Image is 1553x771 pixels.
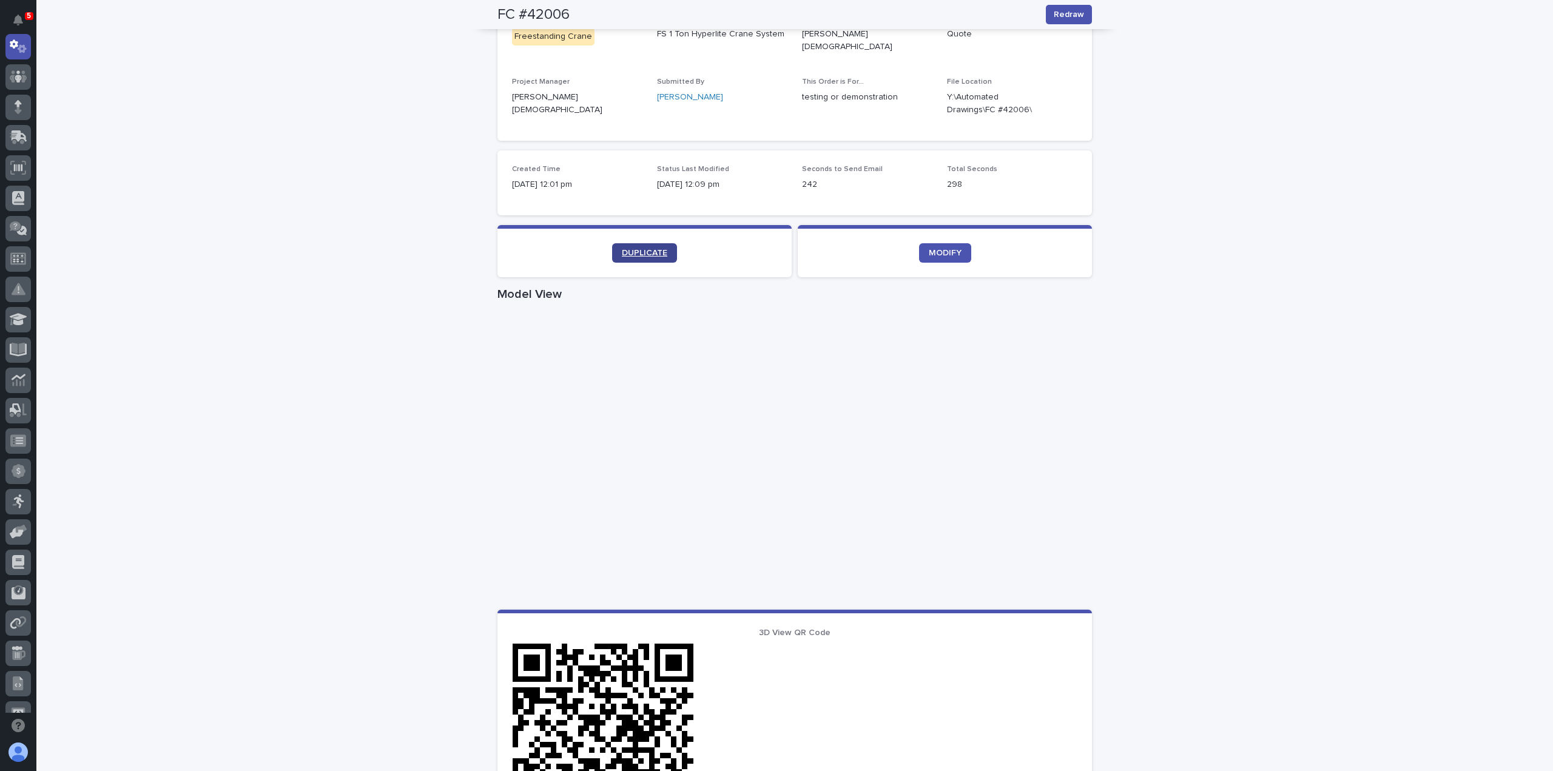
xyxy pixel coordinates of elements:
button: Redraw [1046,5,1092,24]
p: 5 [27,12,31,20]
span: Onboarding Call [88,195,155,207]
span: Help Docs [24,195,66,207]
p: [PERSON_NAME][DEMOGRAPHIC_DATA] [512,91,642,116]
span: Pylon [121,224,147,234]
p: 298 [947,178,1077,191]
span: Submitted By [657,78,704,86]
span: Seconds to Send Email [802,166,883,173]
button: Notifications [5,7,31,33]
img: Stacker [12,12,36,36]
button: users-avatar [5,739,31,765]
a: MODIFY [919,243,971,263]
span: Project Manager [512,78,570,86]
div: 🔗 [76,196,86,206]
h2: FC #42006 [497,6,570,24]
p: Quote [947,28,1077,41]
p: Welcome 👋 [12,48,221,67]
p: testing or demonstration [802,91,932,104]
div: Start new chat [41,135,199,147]
span: File Location [947,78,992,86]
span: DUPLICATE [622,249,667,257]
p: 242 [802,178,932,191]
span: Total Seconds [947,166,997,173]
span: MODIFY [929,249,962,257]
a: [PERSON_NAME] [657,91,723,104]
a: 📖Help Docs [7,190,71,212]
span: 3D View QR Code [759,628,830,637]
p: [PERSON_NAME][DEMOGRAPHIC_DATA] [802,28,932,53]
p: [DATE] 12:01 pm [512,178,642,191]
iframe: Model View [497,306,1092,610]
: Y:\Automated Drawings\FC #42006\ [947,91,1048,116]
span: This Order is For... [802,78,864,86]
div: Notifications5 [15,15,31,34]
img: 1736555164131-43832dd5-751b-4058-ba23-39d91318e5a0 [12,135,34,157]
div: 📖 [12,196,22,206]
div: We're available if you need us! [41,147,153,157]
span: Created Time [512,166,561,173]
span: Status Last Modified [657,166,729,173]
p: FS 1 Ton Hyperlite Crane System [657,28,787,41]
a: 🔗Onboarding Call [71,190,160,212]
button: Start new chat [206,138,221,153]
button: Open support chat [5,713,31,738]
div: Freestanding Crane [512,28,595,45]
span: Redraw [1054,8,1084,21]
p: How can we help? [12,67,221,87]
a: Powered byPylon [86,224,147,234]
a: DUPLICATE [612,243,677,263]
h1: Model View [497,287,1092,301]
p: [DATE] 12:09 pm [657,178,787,191]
